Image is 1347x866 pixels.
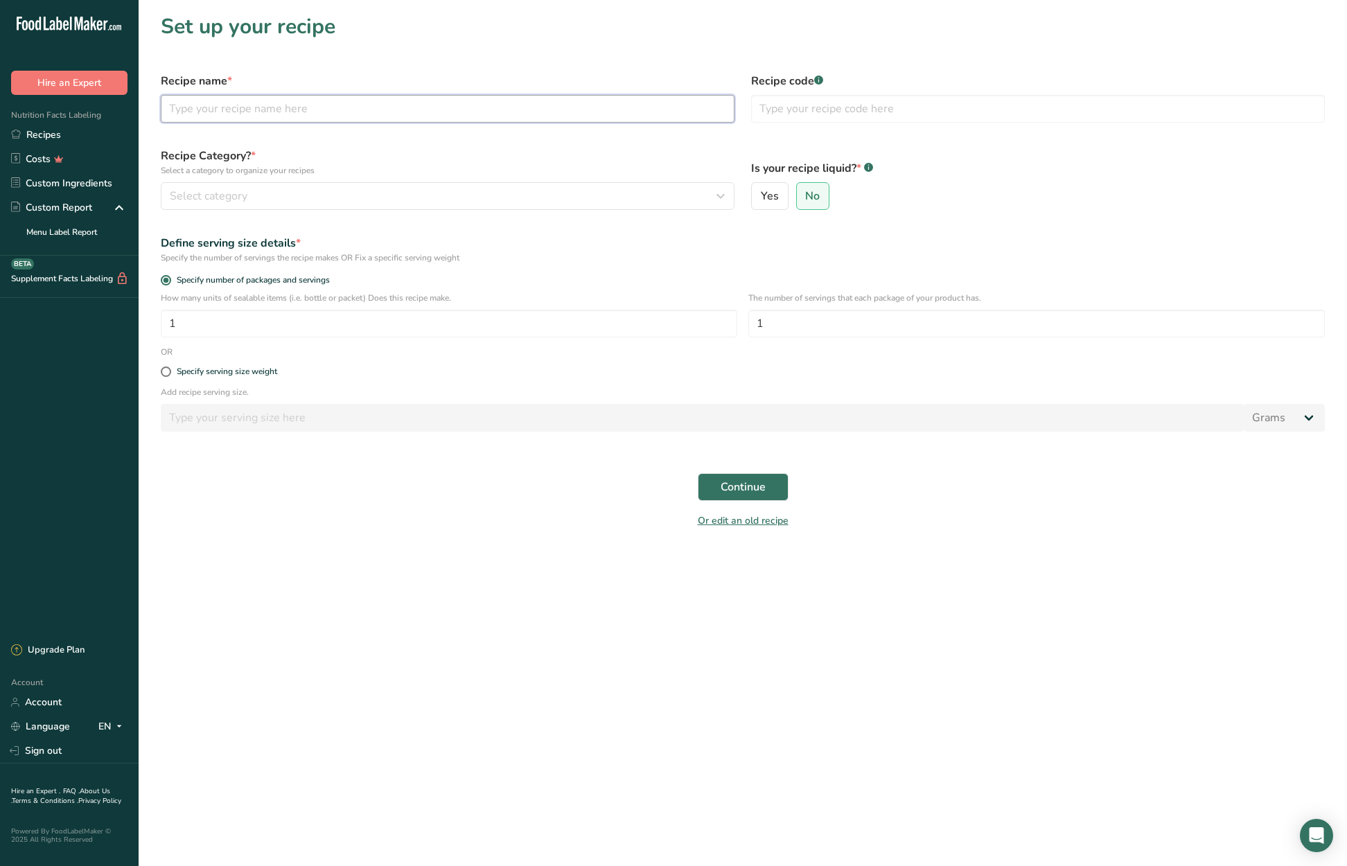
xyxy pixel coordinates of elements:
[761,189,779,203] span: Yes
[161,11,1325,42] h1: Set up your recipe
[161,292,737,304] p: How many units of sealable items (i.e. bottle or packet) Does this recipe make.
[11,258,34,269] div: BETA
[161,404,1244,432] input: Type your serving size here
[805,189,820,203] span: No
[63,786,80,796] a: FAQ .
[170,188,247,204] span: Select category
[751,73,1325,89] label: Recipe code
[11,786,110,806] a: About Us .
[1300,819,1333,852] div: Open Intercom Messenger
[698,473,789,501] button: Continue
[152,346,181,358] div: OR
[161,386,1325,398] p: Add recipe serving size.
[78,796,121,806] a: Privacy Policy
[698,514,789,527] a: Or edit an old recipe
[161,251,1325,264] div: Specify the number of servings the recipe makes OR Fix a specific serving weight
[98,718,127,735] div: EN
[161,95,734,123] input: Type your recipe name here
[721,479,766,495] span: Continue
[171,275,330,285] span: Specify number of packages and servings
[161,73,734,89] label: Recipe name
[11,644,85,657] div: Upgrade Plan
[161,182,734,210] button: Select category
[161,164,734,177] p: Select a category to organize your recipes
[11,786,60,796] a: Hire an Expert .
[161,148,734,177] label: Recipe Category?
[161,235,1325,251] div: Define serving size details
[751,95,1325,123] input: Type your recipe code here
[177,366,277,377] div: Specify serving size weight
[11,827,127,844] div: Powered By FoodLabelMaker © 2025 All Rights Reserved
[12,796,78,806] a: Terms & Conditions .
[748,292,1325,304] p: The number of servings that each package of your product has.
[11,71,127,95] button: Hire an Expert
[11,714,70,739] a: Language
[11,200,92,215] div: Custom Report
[751,160,1325,177] label: Is your recipe liquid?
